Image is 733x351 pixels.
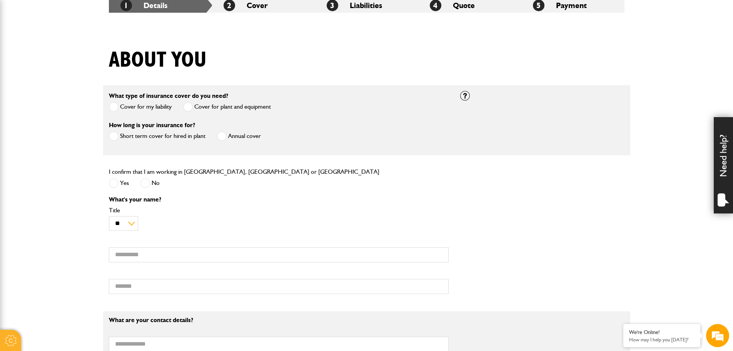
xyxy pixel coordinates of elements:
[109,207,449,213] label: Title
[10,117,140,134] input: Enter your phone number
[109,122,195,128] label: How long is your insurance for?
[10,94,140,111] input: Enter your email address
[109,178,129,188] label: Yes
[217,131,261,141] label: Annual cover
[126,4,145,22] div: Minimize live chat window
[183,102,271,112] label: Cover for plant and equipment
[13,43,32,54] img: d_20077148190_company_1631870298795_20077148190
[629,337,695,343] p: How may I help you today?
[109,196,449,203] p: What's your name?
[105,237,140,248] em: Start Chat
[40,43,129,53] div: Chat with us now
[140,178,160,188] label: No
[714,117,733,213] div: Need help?
[109,93,228,99] label: What type of insurance cover do you need?
[629,329,695,336] div: We're Online!
[10,139,140,231] textarea: Type your message and hit 'Enter'
[109,47,207,73] h1: About you
[109,131,205,141] label: Short term cover for hired in plant
[10,71,140,88] input: Enter your last name
[109,317,449,323] p: What are your contact details?
[109,102,172,112] label: Cover for my liability
[109,169,379,175] label: I confirm that I am working in [GEOGRAPHIC_DATA], [GEOGRAPHIC_DATA] or [GEOGRAPHIC_DATA]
